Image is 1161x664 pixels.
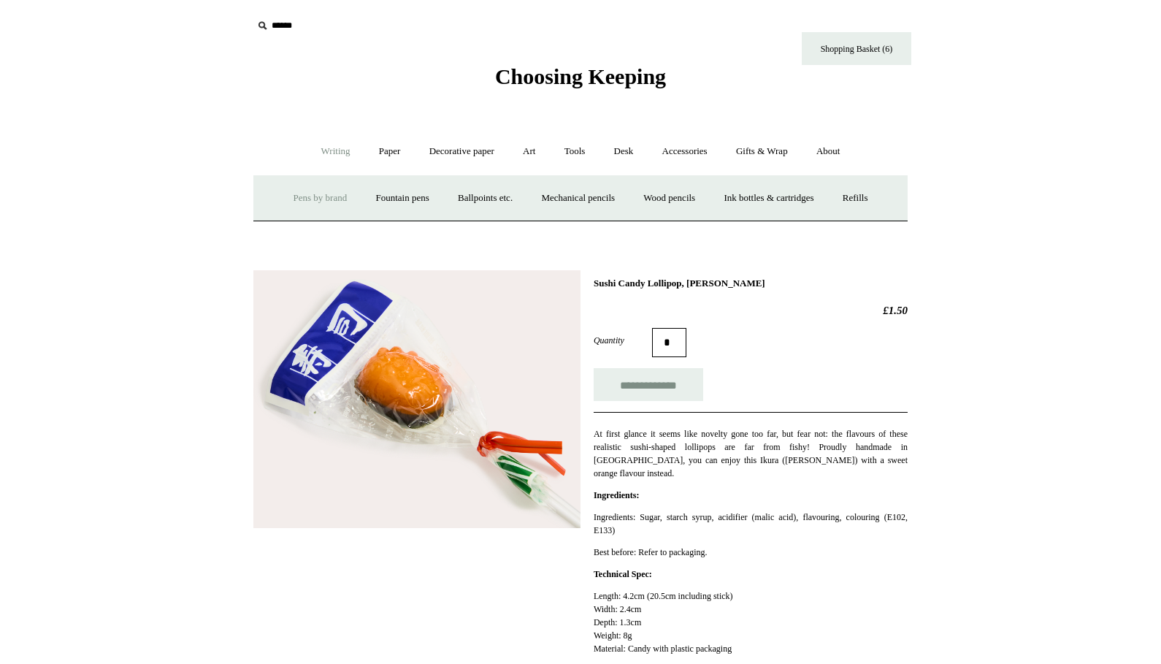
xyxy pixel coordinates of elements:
a: Accessories [649,132,721,171]
a: Paper [366,132,414,171]
a: Tools [551,132,599,171]
label: Quantity [594,334,652,347]
a: Fountain pens [362,179,442,218]
a: Choosing Keeping [495,76,666,86]
p: Best before: Refer to packaging. [594,546,908,559]
a: Decorative paper [416,132,507,171]
h2: £1.50 [594,304,908,317]
strong: Technical Spec: [594,569,652,579]
a: Ballpoints etc. [445,179,526,218]
p: At first glance it seems like novelty gone too far, but fear not: the flavours of these realistic... [594,427,908,480]
a: Desk [601,132,647,171]
a: Pens by brand [280,179,361,218]
a: Mechanical pencils [528,179,628,218]
a: Refills [829,179,881,218]
strong: Ingredients: [594,490,639,500]
a: Art [510,132,548,171]
a: Writing [308,132,364,171]
a: Gifts & Wrap [723,132,801,171]
p: Length: 4.2cm (20.5cm including stick) Width: 2.4cm Depth: 1.3cm Weight: 8g Material: Candy with ... [594,589,908,655]
span: Choosing Keeping [495,64,666,88]
a: Wood pencils [630,179,708,218]
img: Sushi Candy Lollipop, Ikura Roe [253,270,580,528]
a: Ink bottles & cartridges [710,179,827,218]
a: About [803,132,854,171]
h1: Sushi Candy Lollipop, [PERSON_NAME] [594,278,908,289]
a: Shopping Basket (6) [802,32,911,65]
p: Ingredients: Sugar, starch syrup, acidifier (malic acid), flavouring, colouring (E102, E133) [594,511,908,537]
